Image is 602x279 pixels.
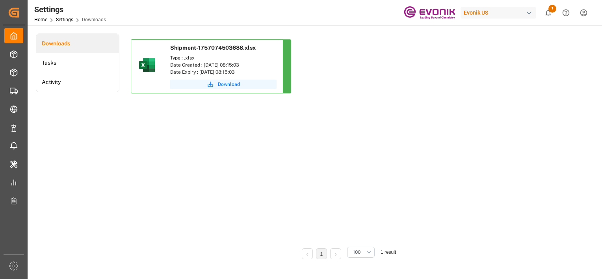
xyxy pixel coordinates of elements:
[170,54,277,61] div: Type : .xlsx
[381,249,396,255] span: 1 result
[461,7,536,19] div: Evonik US
[137,56,156,74] img: microsoft-excel-2019--v1.png
[56,17,73,22] a: Settings
[36,34,119,53] a: Downloads
[557,4,575,22] button: Help Center
[404,6,455,20] img: Evonik-brand-mark-Deep-Purple-RGB.jpeg_1700498283.jpeg
[36,53,119,73] a: Tasks
[34,17,47,22] a: Home
[316,248,327,259] li: 1
[320,251,323,257] a: 1
[353,249,360,256] span: 100
[170,80,277,89] button: Download
[302,248,313,259] li: Previous Page
[170,69,277,76] div: Date Expiry : [DATE] 08:15:03
[539,4,557,22] button: show 1 new notifications
[347,247,375,258] button: open menu
[218,81,240,88] span: Download
[170,61,277,69] div: Date Created : [DATE] 08:15:03
[36,73,119,92] a: Activity
[461,5,539,20] button: Evonik US
[330,248,341,259] li: Next Page
[548,5,556,13] span: 1
[170,45,256,51] span: Shipment-1757074503688.xlsx
[34,4,106,15] div: Settings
